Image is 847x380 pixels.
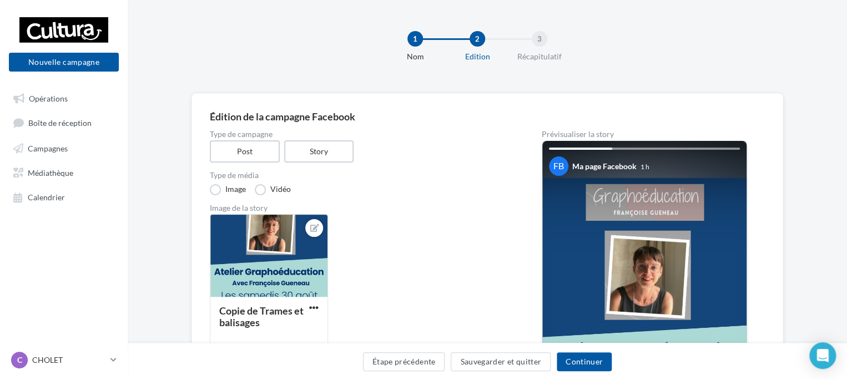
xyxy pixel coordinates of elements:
p: CHOLET [32,354,106,366]
label: Post [210,140,280,163]
div: Prévisualiser la story [542,130,747,138]
div: Ma page Facebook [572,161,637,172]
a: Boîte de réception [7,112,121,133]
label: Story [284,140,354,163]
a: Campagnes [7,138,121,158]
a: Calendrier [7,186,121,206]
div: 3 [532,31,547,47]
div: 1 [407,31,423,47]
button: Nouvelle campagne [9,53,119,72]
div: Edition [442,51,513,62]
a: C CHOLET [9,349,119,371]
label: Vidéo [255,184,291,195]
div: Copie de Trames et balisages [219,305,304,328]
a: Médiathèque [7,162,121,182]
span: Boîte de réception [28,118,92,128]
span: Calendrier [28,192,65,202]
label: Image [210,184,246,195]
label: Type de campagne [210,130,506,138]
label: Type de média [210,171,506,179]
button: Sauvegarder et quitter [451,352,551,371]
span: C [17,354,22,366]
button: Étape précédente [363,352,445,371]
button: Continuer [557,352,612,371]
span: Opérations [29,93,68,103]
div: 2 [470,31,485,47]
div: Nom [380,51,451,62]
div: 1 h [641,162,649,171]
div: Open Intercom Messenger [809,342,836,369]
div: Édition de la campagne Facebook [210,112,765,121]
a: Opérations [7,88,121,108]
span: Médiathèque [28,168,73,177]
span: Campagnes [28,143,68,153]
div: Récapitulatif [504,51,575,62]
div: FB [549,156,568,176]
div: Image de la story [210,204,506,212]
